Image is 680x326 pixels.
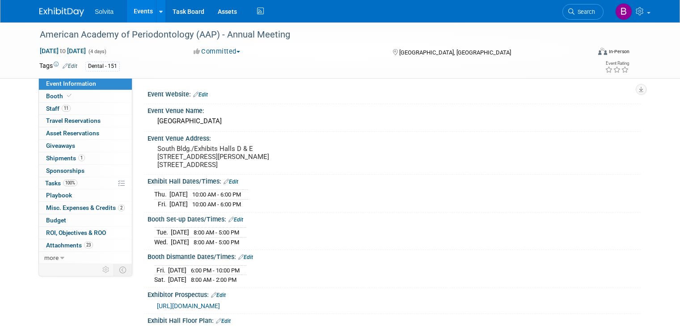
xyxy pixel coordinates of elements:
span: Booth [46,92,73,100]
td: Toggle Event Tabs [114,264,132,276]
span: Search [574,8,595,15]
div: Event Venue Name: [148,104,641,115]
span: Misc. Expenses & Credits [46,204,125,211]
a: Playbook [39,189,132,201]
a: ROI, Objectives & ROO [39,227,132,239]
div: Event Rating [605,61,629,66]
a: Attachments23 [39,239,132,251]
span: [GEOGRAPHIC_DATA], [GEOGRAPHIC_DATA] [399,49,511,56]
td: Fri. [154,265,168,275]
a: Edit [211,292,226,298]
span: Attachments [46,242,93,249]
a: Search [562,4,604,20]
td: Tue. [154,228,171,238]
span: Solvita [95,8,114,15]
span: Staff [46,105,71,112]
a: Edit [216,318,231,324]
a: Travel Reservations [39,115,132,127]
a: Edit [193,92,208,98]
td: Tags [39,61,77,71]
td: [DATE] [169,190,188,200]
span: Giveaways [46,142,75,149]
a: Edit [63,63,77,69]
img: Format-Inperson.png [598,48,607,55]
span: Event Information [46,80,96,87]
td: [DATE] [168,275,186,284]
pre: South Bldg./Exhibits Halls D & E [STREET_ADDRESS][PERSON_NAME] [STREET_ADDRESS] [157,145,343,169]
span: 8:00 AM - 2:00 PM [191,276,237,283]
td: [DATE] [171,237,189,247]
span: Budget [46,217,66,224]
div: [GEOGRAPHIC_DATA] [154,114,634,128]
span: Playbook [46,192,72,199]
a: Sponsorships [39,165,132,177]
span: 10:00 AM - 6:00 PM [192,191,241,198]
span: more [44,254,59,261]
a: Staff11 [39,103,132,115]
td: Sat. [154,275,168,284]
span: 2 [118,205,125,211]
td: Wed. [154,237,171,247]
span: 100% [63,180,77,186]
a: Misc. Expenses & Credits2 [39,202,132,214]
td: Personalize Event Tab Strip [98,264,114,276]
span: Asset Reservations [46,130,99,137]
span: Tasks [45,180,77,187]
span: Sponsorships [46,167,84,174]
td: Thu. [154,190,169,200]
button: Committed [190,47,244,56]
div: Exhibitor Prospectus: [148,288,641,300]
span: 8:00 AM - 5:00 PM [194,239,239,246]
span: Shipments [46,155,85,162]
span: to [59,47,67,54]
span: (4 days) [88,49,106,54]
a: Tasks100% [39,177,132,189]
a: Booth [39,90,132,102]
img: Brandon Woods [615,3,632,20]
div: Booth Dismantle Dates/Times: [148,250,641,262]
div: Exhibit Hall Floor Plan: [148,314,641,326]
span: 23 [84,242,93,248]
td: [DATE] [171,228,189,238]
img: ExhibitDay [39,8,84,17]
td: [DATE] [169,200,188,209]
td: Fri. [154,200,169,209]
span: 6:00 PM - 10:00 PM [191,267,240,274]
div: Booth Set-up Dates/Times: [148,213,641,224]
a: Edit [224,179,238,185]
span: ROI, Objectives & ROO [46,229,106,236]
span: [DATE] [DATE] [39,47,86,55]
a: [URL][DOMAIN_NAME] [157,302,220,309]
div: Event Format [542,46,629,60]
a: Giveaways [39,140,132,152]
div: Exhibit Hall Dates/Times: [148,175,641,186]
div: Event Venue Address: [148,132,641,143]
span: Travel Reservations [46,117,101,124]
a: Shipments1 [39,152,132,164]
div: American Academy of Periodontology (AAP) - Annual Meeting [37,27,579,43]
a: Event Information [39,78,132,90]
a: Budget [39,214,132,226]
div: Dental - 151 [85,62,120,71]
div: In-Person [608,48,629,55]
span: 8:00 AM - 5:00 PM [194,229,239,236]
span: 1 [78,155,85,161]
span: 10:00 AM - 6:00 PM [192,201,241,208]
div: Event Website: [148,88,641,99]
i: Booth reservation complete [67,93,72,98]
span: 11 [62,105,71,112]
a: Edit [228,217,243,223]
a: Edit [238,254,253,260]
a: more [39,252,132,264]
a: Asset Reservations [39,127,132,139]
td: [DATE] [168,265,186,275]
